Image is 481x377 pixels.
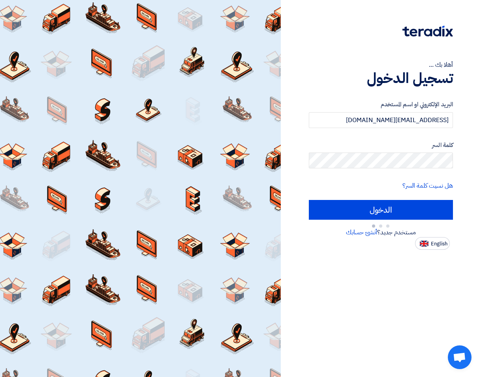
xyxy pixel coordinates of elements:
[402,26,453,37] img: Teradix logo
[309,100,453,109] label: البريد الإلكتروني او اسم المستخدم
[402,181,453,190] a: هل نسيت كلمة السر؟
[346,228,377,237] a: أنشئ حسابك
[431,241,447,247] span: English
[309,60,453,70] div: أهلا بك ...
[420,241,428,247] img: en-US.png
[415,237,450,250] button: English
[309,112,453,128] input: أدخل بريد العمل الإلكتروني او اسم المستخدم الخاص بك ...
[309,70,453,87] h1: تسجيل الدخول
[309,141,453,150] label: كلمة السر
[309,228,453,237] div: مستخدم جديد؟
[448,345,472,369] a: Open chat
[309,200,453,220] input: الدخول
